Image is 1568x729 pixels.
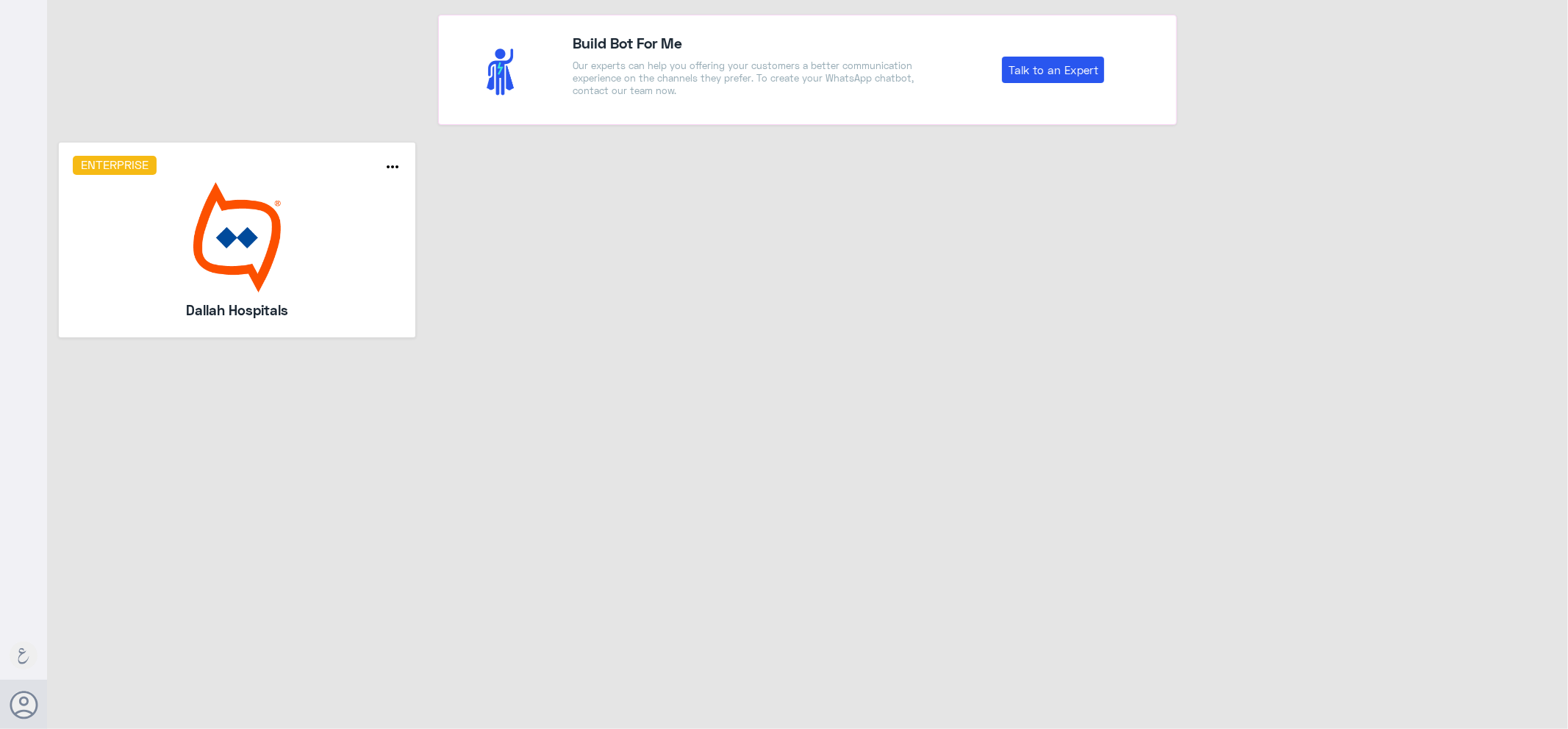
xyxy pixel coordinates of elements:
button: more_horiz [384,158,402,179]
h6: Enterprise [73,156,157,175]
img: bot image [73,182,402,292]
button: Avatar [10,691,37,719]
h4: Build Bot For Me [573,32,919,54]
a: Talk to an Expert [1002,57,1104,83]
h5: Dallah Hospitals [116,300,357,320]
p: Our experts can help you offering your customers a better communication experience on the channel... [573,60,919,97]
i: more_horiz [384,158,402,176]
